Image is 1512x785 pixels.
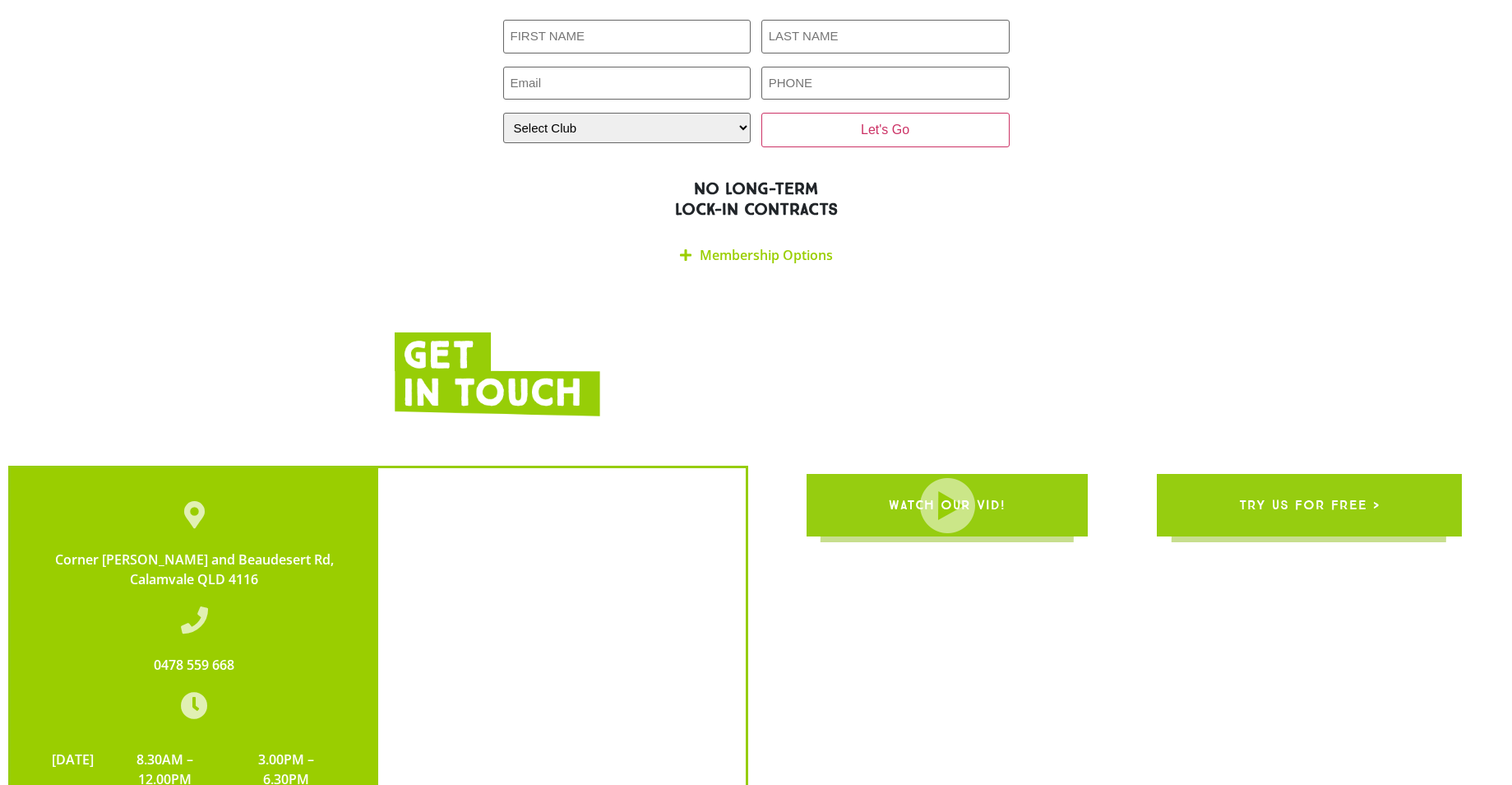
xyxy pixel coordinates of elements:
[761,20,1010,53] input: LAST NAME
[395,179,1118,220] h2: NO LONG-TERM LOCK-IN CONTRACTS
[55,550,334,588] span: Corner [PERSON_NAME] and Beaudesert Rd, Calamvale QLD 4116
[761,67,1010,100] input: PHONE
[1239,482,1380,528] span: try us for free >
[807,474,1088,536] a: WATCH OUR VID!
[154,656,234,674] a: 0478 559 668
[761,113,1010,147] input: Let's Go
[700,246,833,264] a: Membership Options
[503,236,1010,275] div: Membership Options
[503,67,751,100] input: Email
[503,20,751,53] input: FIRST NAME
[889,482,1006,528] span: WATCH OUR VID!
[1157,474,1462,536] a: try us for free >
